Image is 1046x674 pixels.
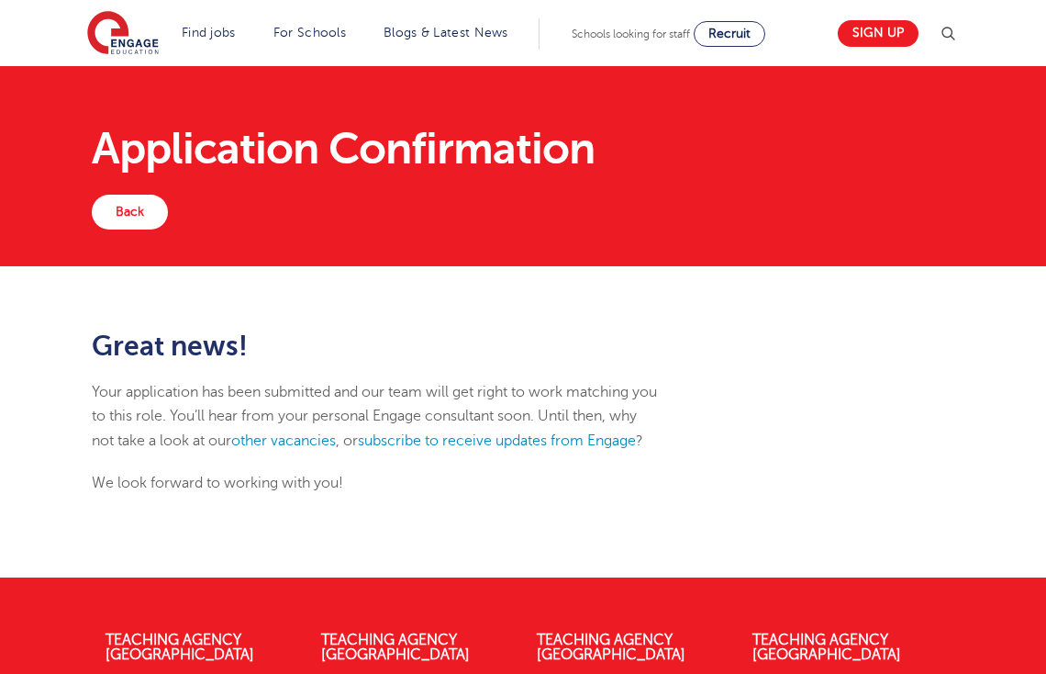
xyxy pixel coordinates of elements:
h2: Great news! [92,331,658,362]
a: Teaching Agency [GEOGRAPHIC_DATA] [537,632,685,663]
a: For Schools [273,26,346,39]
h1: Application Confirmation [92,127,954,171]
span: Schools looking for staff [572,28,690,40]
a: Back [92,195,168,230]
p: Your application has been submitted and our team will get right to work matching you to this role... [92,380,658,453]
a: Teaching Agency [GEOGRAPHIC_DATA] [106,632,254,663]
span: Recruit [708,27,751,40]
a: subscribe to receive updates from Engage [358,432,636,449]
p: We look forward to working with you! [92,471,658,495]
a: Teaching Agency [GEOGRAPHIC_DATA] [752,632,901,663]
a: Sign up [838,20,918,47]
a: Blogs & Latest News [384,26,508,39]
img: Engage Education [87,11,159,57]
a: Recruit [694,21,765,47]
a: other vacancies [231,432,336,449]
a: Find jobs [182,26,236,39]
a: Teaching Agency [GEOGRAPHIC_DATA] [321,632,470,663]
